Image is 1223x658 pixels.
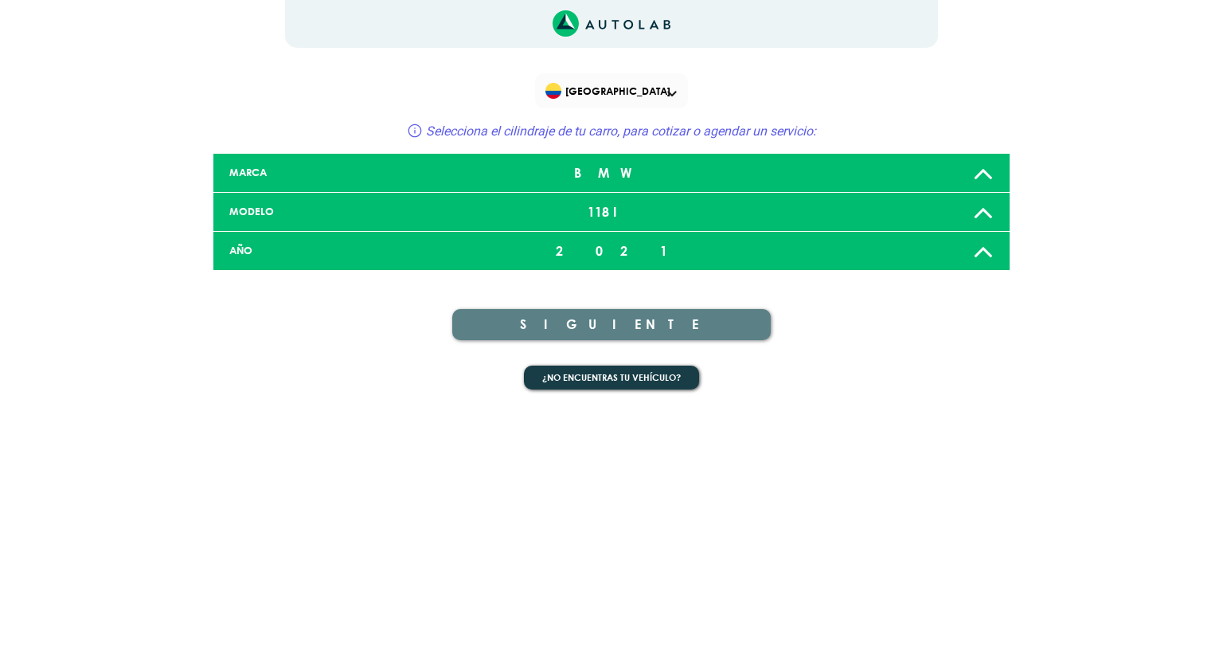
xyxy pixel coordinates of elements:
a: MODELO 118I [213,193,1010,232]
div: MODELO [217,204,480,219]
img: Flag of COLOMBIA [545,83,561,99]
a: Link al sitio de autolab [553,15,671,30]
div: BMW [480,157,743,189]
a: AÑO 2021 [213,232,1010,271]
div: Flag of COLOMBIA[GEOGRAPHIC_DATA] [535,73,688,108]
a: MARCA BMW [213,154,1010,193]
button: SIGUIENTE [452,309,771,340]
div: MARCA [217,165,480,180]
button: ¿No encuentras tu vehículo? [524,366,699,390]
div: 2021 [480,235,743,267]
span: [GEOGRAPHIC_DATA] [545,80,682,102]
div: 118I [480,196,743,228]
span: Selecciona el cilindraje de tu carro, para cotizar o agendar un servicio: [426,123,816,139]
div: AÑO [217,243,480,258]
